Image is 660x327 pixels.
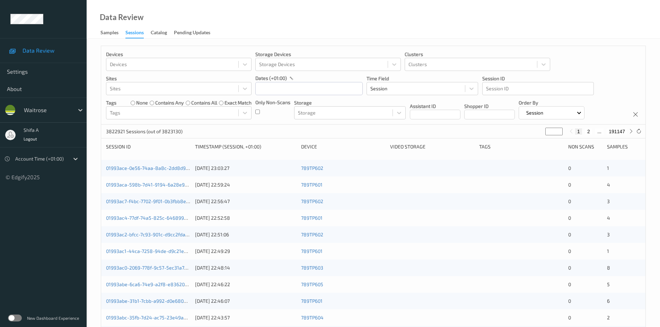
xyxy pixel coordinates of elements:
[301,265,323,271] a: 789TP603
[155,99,184,106] label: contains any
[125,28,151,38] a: Sessions
[100,29,118,38] div: Samples
[607,165,609,171] span: 1
[607,128,627,135] button: 191147
[607,231,610,237] span: 3
[568,265,571,271] span: 0
[390,143,474,150] div: Video Storage
[255,51,401,58] p: Storage Devices
[568,248,571,254] span: 0
[301,298,323,304] a: 789TP601
[195,181,296,188] div: [DATE] 22:59:24
[607,248,609,254] span: 1
[301,198,323,204] a: 789TP602
[195,165,296,172] div: [DATE] 23:03:27
[464,103,515,110] p: Shopper ID
[568,215,571,221] span: 0
[405,51,550,58] p: Clusters
[519,99,585,106] p: Order By
[607,198,610,204] span: 3
[301,231,323,237] a: 789TP602
[482,75,594,82] p: Session ID
[607,182,610,188] span: 4
[607,298,610,304] span: 6
[106,51,252,58] p: Devices
[125,29,144,38] div: Sessions
[151,28,174,38] a: Catalog
[106,281,201,287] a: 01993abe-6ca6-74e9-a2f8-e83620e70b00
[301,165,323,171] a: 789TP602
[479,143,563,150] div: Tags
[607,265,610,271] span: 8
[136,99,148,106] label: none
[301,182,323,188] a: 789TP601
[195,314,296,321] div: [DATE] 22:43:57
[106,165,202,171] a: 01993ace-0e56-74aa-8a8c-2dd8d9581dc6
[410,103,460,110] p: Assistant ID
[255,75,287,82] p: dates (+01:00)
[191,99,217,106] label: contains all
[106,99,116,106] p: Tags
[106,298,200,304] a: 01993abe-31b1-7cbb-a992-d0e680d224fd
[301,315,324,320] a: 789TP604
[151,29,167,38] div: Catalog
[100,28,125,38] a: Samples
[106,215,200,221] a: 01993ac4-77df-74a5-825c-64689950f5d0
[607,281,610,287] span: 5
[568,315,571,320] span: 0
[174,29,210,38] div: Pending Updates
[607,143,641,150] div: Samples
[568,165,571,171] span: 0
[568,298,571,304] span: 0
[195,215,296,221] div: [DATE] 22:52:58
[225,99,252,106] label: exact match
[195,248,296,255] div: [DATE] 22:49:29
[301,143,385,150] div: Device
[568,198,571,204] span: 0
[568,231,571,237] span: 0
[106,75,252,82] p: Sites
[106,315,200,320] a: 01993abc-35fb-7d24-ac75-23e49a8bfedb
[255,99,290,106] p: Only Non-Scans
[301,215,323,221] a: 789TP601
[585,128,592,135] button: 2
[568,143,602,150] div: Non Scans
[607,215,610,221] span: 4
[106,248,200,254] a: 01993ac1-44ca-7258-94de-d9c21ec7e793
[575,128,582,135] button: 1
[195,198,296,205] div: [DATE] 22:56:47
[195,298,296,305] div: [DATE] 22:46:07
[106,198,196,204] a: 01993ac7-f4bc-7702-9f01-0b3fbb8efc38
[106,143,190,150] div: Session ID
[106,265,198,271] a: 01993ac0-2069-778f-9c57-5ec31a753bd2
[595,128,604,135] button: ...
[195,231,296,238] div: [DATE] 22:51:06
[568,182,571,188] span: 0
[106,231,197,237] a: 01993ac2-bfcc-7c93-901c-d9cc2fda9304
[195,143,296,150] div: Timestamp (Session, +01:00)
[294,99,406,106] p: Storage
[100,14,143,21] div: Data Review
[106,128,183,135] p: 3822921 Sessions (out of 3823130)
[607,315,610,320] span: 2
[367,75,478,82] p: Time Field
[301,281,323,287] a: 789TP605
[568,281,571,287] span: 0
[195,281,296,288] div: [DATE] 22:46:22
[524,109,546,116] p: Session
[301,248,323,254] a: 789TP601
[174,28,217,38] a: Pending Updates
[106,182,201,188] a: 01993aca-598b-7d41-9194-6a28e9129dd2
[195,264,296,271] div: [DATE] 22:48:14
